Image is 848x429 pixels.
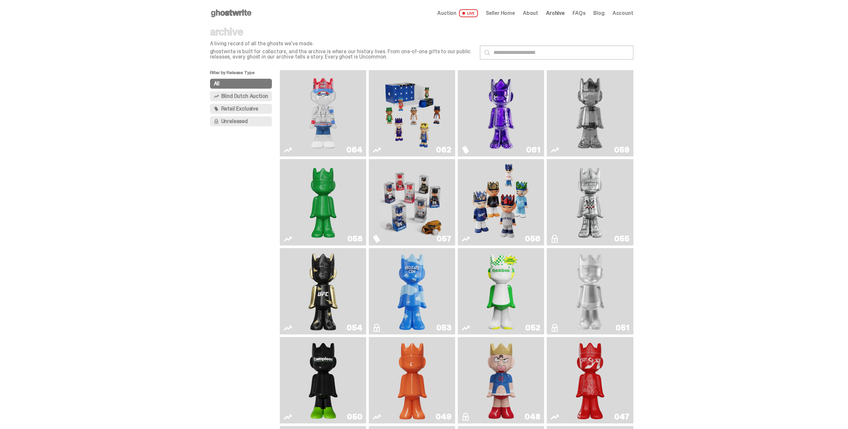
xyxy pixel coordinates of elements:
[486,11,515,16] a: Seller Home
[558,73,622,154] img: Two
[558,162,622,243] img: I Was There SummerSlam
[291,162,356,243] img: Schrödinger's ghost: Sunday Green
[347,413,362,421] div: 050
[614,413,629,421] div: 047
[523,11,538,16] a: About
[347,235,362,243] div: 058
[284,162,362,243] a: Schrödinger's ghost: Sunday Green
[614,235,629,243] div: 055
[436,413,451,421] div: 049
[459,9,478,17] span: LIVE
[546,11,565,16] a: Archive
[373,162,451,243] a: Game Face (2025)
[525,324,540,332] div: 052
[210,70,280,79] p: Filter by Release Type
[551,73,629,154] a: Two
[373,340,451,421] a: Schrödinger's ghost: Orange Vibe
[484,251,519,332] img: Court Victory
[469,73,533,154] img: Fantasy
[437,9,478,17] a: Auction LIVE
[284,73,362,154] a: You Can't See Me
[380,73,445,154] img: Game Face (2025)
[284,251,362,332] a: Ruby
[373,251,451,332] a: ghooooost
[551,340,629,421] a: Skip
[525,235,540,243] div: 056
[437,235,451,243] div: 057
[615,324,629,332] div: 051
[284,340,362,421] a: Campless
[484,340,519,421] img: Kinnikuman
[436,324,451,332] div: 053
[210,79,272,89] button: All
[437,11,456,16] span: Auction
[210,49,475,60] p: ghostwrite is built for collectors, and the archive is where our history lives. From one-of-one g...
[291,73,356,154] img: You Can't See Me
[551,162,629,243] a: I Was There SummerSlam
[373,73,451,154] a: Game Face (2025)
[593,11,604,16] a: Blog
[613,11,633,16] a: Account
[221,94,268,99] span: Blind Dutch Auction
[221,106,258,111] span: Retail Exclusive
[551,251,629,332] a: LLLoyalty
[306,340,341,421] img: Campless
[469,162,533,243] img: Game Face (2025)
[462,251,540,332] a: Court Victory
[462,340,540,421] a: Kinnikuman
[572,340,608,421] img: Skip
[214,81,220,86] span: All
[462,73,540,154] a: Fantasy
[210,91,272,101] button: Blind Dutch Auction
[462,162,540,243] a: Game Face (2025)
[380,162,445,243] img: Game Face (2025)
[306,251,341,332] img: Ruby
[572,251,608,332] img: LLLoyalty
[347,324,362,332] div: 054
[395,251,430,332] img: ghooooost
[221,119,248,124] span: Unreleased
[526,146,540,154] div: 061
[395,340,430,421] img: Schrödinger's ghost: Orange Vibe
[572,11,585,16] a: FAQs
[346,146,362,154] div: 064
[210,26,475,37] p: archive
[210,41,475,46] p: A living record of all the ghosts we've made.
[436,146,451,154] div: 062
[210,104,272,114] button: Retail Exclusive
[614,146,629,154] div: 059
[525,413,540,421] div: 048
[210,116,272,126] button: Unreleased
